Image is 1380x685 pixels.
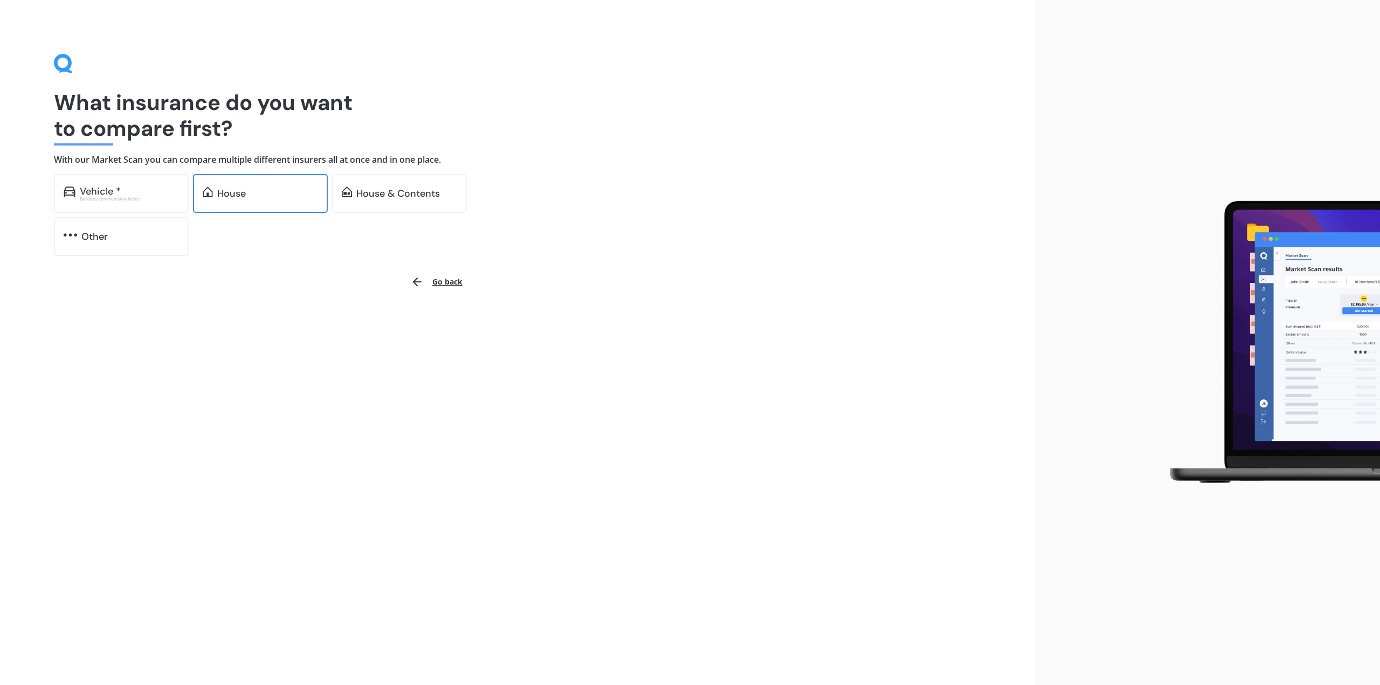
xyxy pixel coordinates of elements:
img: home.91c183c226a05b4dc763.svg [203,186,213,197]
img: home-and-contents.b802091223b8502ef2dd.svg [342,186,352,197]
div: House & Contents [356,188,440,199]
div: Vehicle * [80,186,121,197]
h1: What insurance do you want to compare first? [54,89,981,141]
div: Excludes commercial vehicles [80,197,179,201]
button: Go back [404,269,469,295]
img: other.81dba5aafe580aa69f38.svg [64,230,77,240]
div: House [217,188,246,199]
div: Other [81,231,108,242]
h4: With our Market Scan you can compare multiple different insurers all at once and in one place. [54,154,981,165]
img: laptop.webp [1154,195,1380,491]
img: car.f15378c7a67c060ca3f3.svg [64,186,75,197]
